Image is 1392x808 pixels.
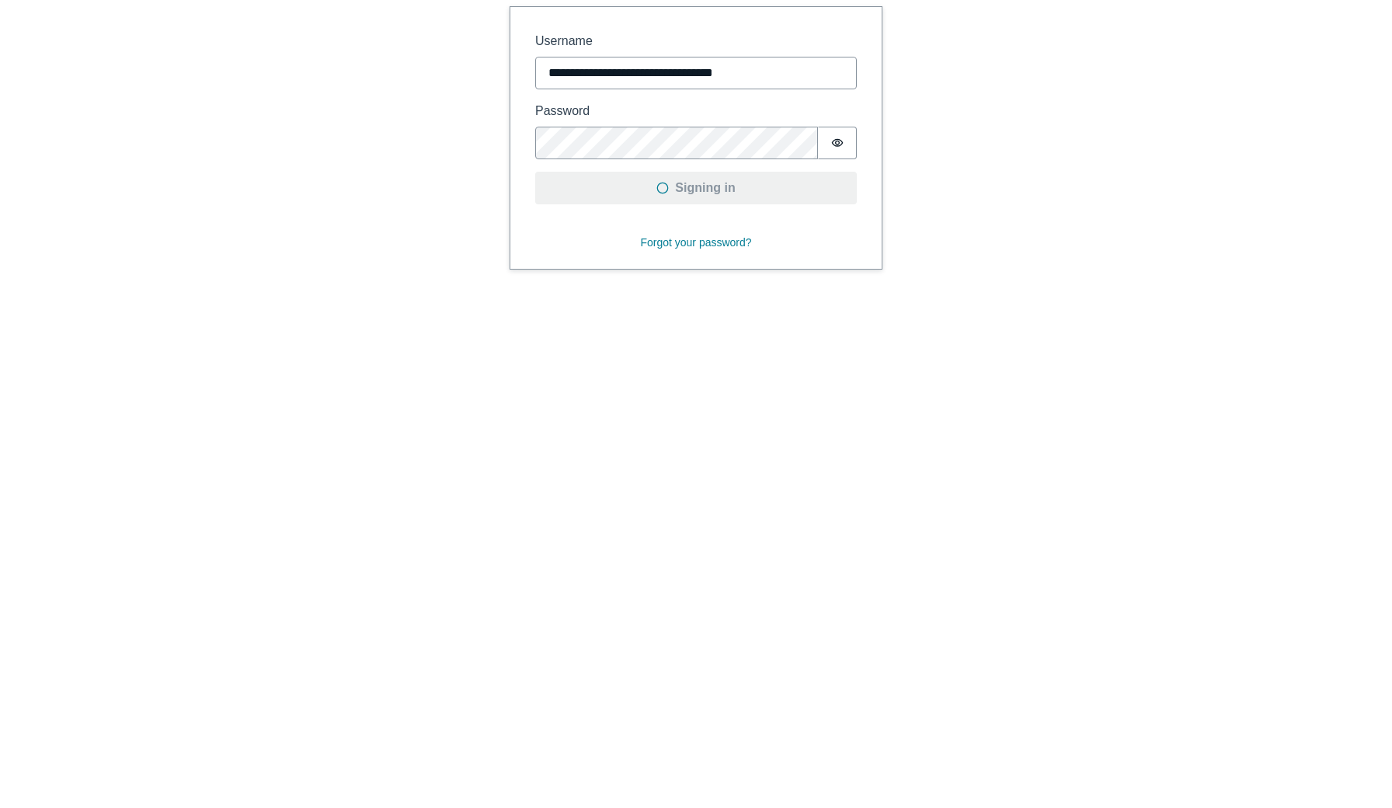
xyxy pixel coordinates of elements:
[656,179,735,197] span: Signing in
[818,127,857,159] button: Show password
[535,102,857,120] label: Password
[535,172,857,204] button: Signing in
[630,229,761,256] button: Forgot your password?
[535,32,857,50] label: Username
